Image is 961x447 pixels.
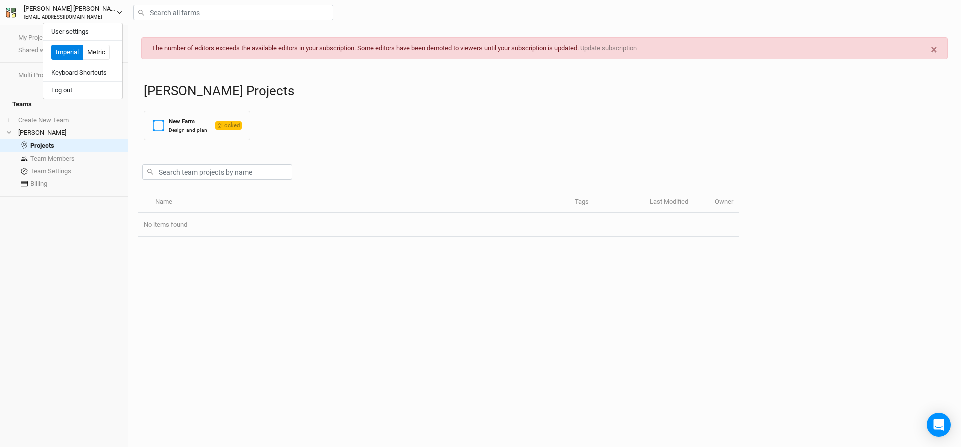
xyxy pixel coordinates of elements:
button: [PERSON_NAME] [PERSON_NAME][EMAIL_ADDRESS][DOMAIN_NAME] [5,3,123,21]
button: Close [921,38,947,62]
input: Search all farms [133,5,333,20]
input: Search team projects by name [142,164,292,180]
div: [PERSON_NAME] [PERSON_NAME] [24,4,117,14]
button: Keyboard Shortcuts [43,66,122,79]
button: User settings [43,25,122,38]
div: New Farm [169,117,207,126]
button: New FarmDesign and planLocked [144,111,250,140]
div: The number of editors exceeds the available editors in your subscription. Some editors have been ... [141,37,948,59]
h4: Teams [6,94,122,114]
div: [EMAIL_ADDRESS][DOMAIN_NAME] [24,14,117,21]
button: Imperial [51,45,83,60]
button: Metric [83,45,110,60]
h1: [PERSON_NAME] Projects [144,83,951,99]
span: + [6,116,10,124]
div: Open Intercom Messenger [927,413,951,437]
a: Update subscription [580,44,637,52]
button: Log out [43,84,122,97]
span: × [931,43,937,57]
td: No items found [138,213,739,237]
span: Locked [215,121,242,130]
th: Tags [569,192,644,213]
th: Name [149,192,569,213]
div: Design and plan [169,126,207,134]
th: Owner [709,192,739,213]
th: Last Modified [644,192,709,213]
